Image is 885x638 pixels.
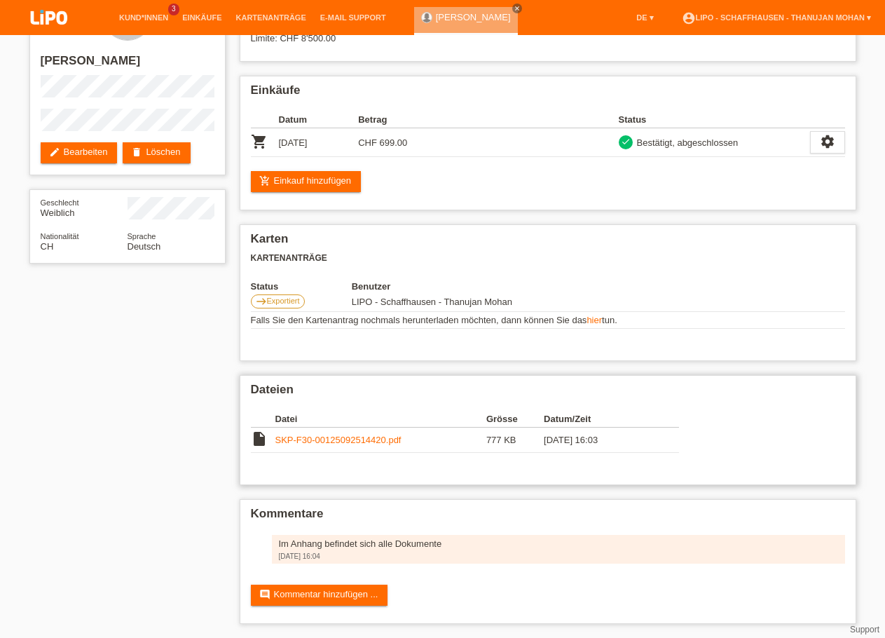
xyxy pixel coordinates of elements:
[619,111,810,128] th: Status
[850,625,879,634] a: Support
[251,133,268,150] i: POSP00027984
[251,281,352,292] th: Status
[128,241,161,252] span: Deutsch
[682,11,696,25] i: account_circle
[279,552,838,560] div: [DATE] 16:04
[629,13,660,22] a: DE ▾
[259,175,270,186] i: add_shopping_cart
[175,13,228,22] a: Einkäufe
[275,435,402,445] a: SKP-F30-00125092514420.pdf
[256,296,267,307] i: east
[251,585,388,606] a: commentKommentar hinzufügen ...
[251,171,362,192] a: add_shopping_cartEinkauf hinzufügen
[131,147,142,158] i: delete
[251,383,845,404] h2: Dateien
[259,589,270,600] i: comment
[358,111,438,128] th: Betrag
[633,135,739,150] div: Bestätigt, abgeschlossen
[123,142,190,163] a: deleteLöschen
[49,147,60,158] i: edit
[251,253,845,264] h3: Kartenanträge
[14,29,84,39] a: LIPO pay
[275,411,486,428] th: Datei
[586,315,602,325] a: hier
[251,312,845,329] td: Falls Sie den Kartenantrag nochmals herunterladen möchten, dann können Sie das tun.
[544,428,659,453] td: [DATE] 16:03
[251,507,845,528] h2: Kommentare
[41,197,128,218] div: Weiblich
[279,538,838,549] div: Im Anhang befindet sich alle Dokumente
[358,128,438,157] td: CHF 699.00
[251,83,845,104] h2: Einkäufe
[279,128,359,157] td: [DATE]
[41,198,79,207] span: Geschlecht
[41,241,54,252] span: Schweiz
[486,428,544,453] td: 777 KB
[436,12,511,22] a: [PERSON_NAME]
[512,4,522,13] a: close
[251,232,845,253] h2: Karten
[352,281,589,292] th: Benutzer
[352,297,512,307] span: 25.09.2025
[486,411,544,428] th: Grösse
[313,13,393,22] a: E-Mail Support
[128,232,156,240] span: Sprache
[251,430,268,447] i: insert_drive_file
[675,13,878,22] a: account_circleLIPO - Schaffhausen - Thanujan Mohan ▾
[41,54,214,75] h2: [PERSON_NAME]
[267,297,300,305] span: Exportiert
[229,13,313,22] a: Kartenanträge
[279,111,359,128] th: Datum
[820,134,835,149] i: settings
[168,4,179,15] span: 3
[514,5,521,12] i: close
[621,137,631,147] i: check
[112,13,175,22] a: Kund*innen
[544,411,659,428] th: Datum/Zeit
[41,142,118,163] a: editBearbeiten
[41,232,79,240] span: Nationalität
